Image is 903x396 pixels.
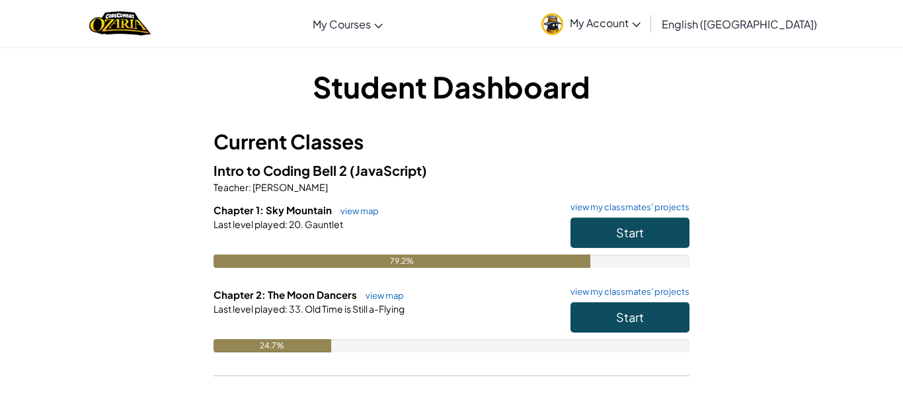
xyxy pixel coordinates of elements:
[288,218,303,230] span: 20.
[564,288,689,296] a: view my classmates' projects
[249,181,251,193] span: :
[662,17,817,31] span: English ([GEOGRAPHIC_DATA])
[616,225,644,240] span: Start
[214,204,334,216] span: Chapter 1: Sky Mountain
[616,309,644,325] span: Start
[214,255,590,268] div: 79.2%
[535,3,647,44] a: My Account
[214,127,689,157] h3: Current Classes
[359,290,404,301] a: view map
[288,303,303,315] span: 33.
[285,303,288,315] span: :
[214,303,285,315] span: Last level played
[89,10,151,37] a: Ozaria by CodeCombat logo
[251,181,328,193] span: [PERSON_NAME]
[541,13,563,35] img: avatar
[214,162,350,178] span: Intro to Coding Bell 2
[303,303,405,315] span: Old Time is Still a-Flying
[570,16,641,30] span: My Account
[306,6,389,42] a: My Courses
[214,288,359,301] span: Chapter 2: The Moon Dancers
[214,218,285,230] span: Last level played
[570,218,689,248] button: Start
[285,218,288,230] span: :
[655,6,824,42] a: English ([GEOGRAPHIC_DATA])
[214,339,331,352] div: 24.7%
[214,181,249,193] span: Teacher
[564,203,689,212] a: view my classmates' projects
[570,302,689,333] button: Start
[89,10,151,37] img: Home
[313,17,371,31] span: My Courses
[303,218,343,230] span: Gauntlet
[350,162,427,178] span: (JavaScript)
[334,206,379,216] a: view map
[214,66,689,107] h1: Student Dashboard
